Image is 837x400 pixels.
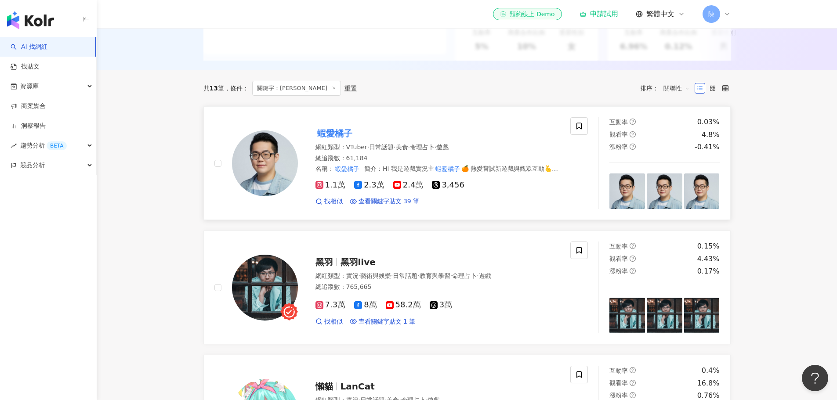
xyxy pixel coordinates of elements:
[609,173,645,209] img: post-image
[315,165,361,172] span: 名稱 ：
[203,85,224,92] div: 共 筆
[359,272,360,279] span: ·
[408,144,410,151] span: ·
[315,381,333,392] span: 懶貓
[609,267,628,274] span: 漲粉率
[315,126,354,141] mark: 蝦愛橘子
[341,257,376,267] span: 黑羽live
[252,81,341,96] span: 關鍵字：[PERSON_NAME]
[646,9,674,19] span: 繁體中文
[315,257,333,267] span: 黑羽
[609,143,628,150] span: 漲粉率
[630,380,636,386] span: question-circle
[232,255,298,321] img: KOL Avatar
[452,272,477,279] span: 命理占卜
[383,165,434,172] span: Hi 我是遊戲實況主
[391,272,393,279] span: ·
[609,119,628,126] span: 互動率
[369,144,394,151] span: 日常話題
[697,267,720,276] div: 0.17%
[702,130,720,140] div: 4.8%
[630,367,636,373] span: question-circle
[609,255,628,262] span: 觀看率
[346,144,367,151] span: VTuber
[434,164,461,174] mark: 蝦愛橘子
[354,300,377,310] span: 8萬
[609,298,645,333] img: post-image
[203,106,731,220] a: KOL Avatar蝦愛橘子網紅類型：VTuber·日常話題·美食·命理占卜·遊戲總追蹤數：61,184名稱：蝦愛橘子簡介：Hi 我是遊戲實況主蝦愛橘子🍊 熱愛嘗試新遊戲與觀眾互動🫰 有想看的新...
[11,122,46,130] a: 洞察報告
[708,9,714,19] span: 陳
[232,130,298,196] img: KOL Avatar
[630,144,636,150] span: question-circle
[417,272,419,279] span: ·
[580,10,618,18] a: 申請試用
[609,243,628,250] span: 互動率
[695,142,720,152] div: -0.41%
[647,298,682,333] img: post-image
[20,155,45,175] span: 競品分析
[630,131,636,137] span: question-circle
[210,85,218,92] span: 13
[47,141,67,150] div: BETA
[344,85,357,92] div: 重置
[802,365,828,391] iframe: Help Scout Beacon - Open
[430,300,452,310] span: 3萬
[609,392,628,399] span: 漲粉率
[702,366,720,375] div: 0.4%
[663,81,690,95] span: 關聯性
[630,119,636,125] span: question-circle
[315,272,560,281] div: 網紅類型 ：
[20,76,39,96] span: 資源庫
[697,241,720,251] div: 0.15%
[315,283,560,292] div: 總追蹤數 ： 765,665
[324,197,343,206] span: 找相似
[479,272,491,279] span: 遊戲
[224,85,249,92] span: 條件 ：
[350,197,420,206] a: 查看關鍵字貼文 39 筆
[697,254,720,264] div: 4.43%
[493,8,562,20] a: 預約線上 Demo
[324,317,343,326] span: 找相似
[11,62,40,71] a: 找貼文
[684,298,720,333] img: post-image
[346,272,359,279] span: 實況
[359,317,416,326] span: 查看關鍵字貼文 1 筆
[394,144,395,151] span: ·
[359,197,420,206] span: 查看關鍵字貼文 39 筆
[630,268,636,274] span: question-circle
[354,180,384,190] span: 2.3萬
[435,144,436,151] span: ·
[609,367,628,374] span: 互動率
[640,81,695,95] div: 排序：
[360,272,391,279] span: 藝術與娛樂
[315,180,346,190] span: 1.1萬
[420,272,450,279] span: 教育與學習
[630,243,636,249] span: question-circle
[393,272,417,279] span: 日常話題
[697,117,720,127] div: 0.03%
[393,180,424,190] span: 2.4萬
[609,131,628,138] span: 觀看率
[500,10,554,18] div: 預約線上 Demo
[647,173,682,209] img: post-image
[451,173,478,182] mark: 蝦愛橘子
[684,173,720,209] img: post-image
[334,164,361,174] mark: 蝦愛橘子
[20,136,67,155] span: 趨勢分析
[315,317,343,326] a: 找相似
[436,144,449,151] span: 遊戲
[697,378,720,388] div: 16.8%
[432,180,464,190] span: 3,456
[315,154,560,163] div: 總追蹤數 ： 61,184
[350,317,416,326] a: 查看關鍵字貼文 1 筆
[341,381,375,392] span: LanCat
[609,379,628,386] span: 觀看率
[7,11,54,29] img: logo
[630,392,636,398] span: question-circle
[11,43,47,51] a: searchAI 找網紅
[477,272,478,279] span: ·
[386,300,421,310] span: 58.2萬
[203,231,731,344] a: KOL Avatar黑羽黑羽live網紅類型：實況·藝術與娛樂·日常話題·教育與學習·命理占卜·遊戲總追蹤數：765,6657.3萬8萬58.2萬3萬找相似查看關鍵字貼文 1 筆互動率quest...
